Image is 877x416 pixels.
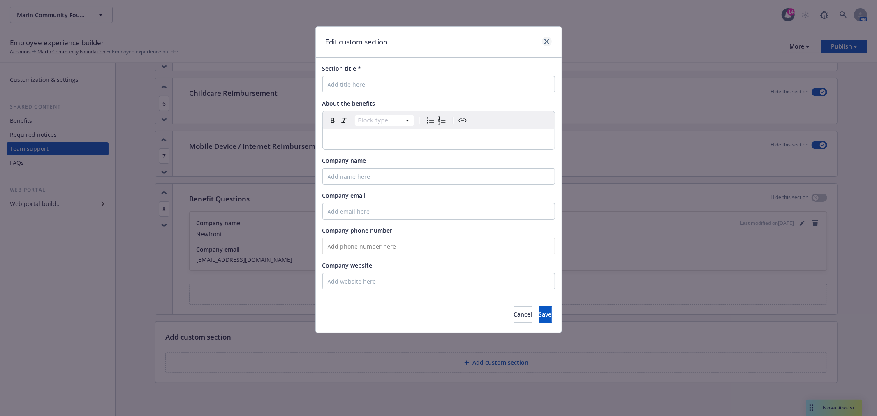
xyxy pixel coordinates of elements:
[327,115,338,126] button: Bold
[322,273,555,289] input: Add website here
[323,129,555,149] div: editable markdown
[355,115,414,126] button: Block type
[425,115,436,126] button: Bulleted list
[542,37,552,46] a: close
[326,37,388,47] h1: Edit custom section
[539,306,552,323] button: Save
[322,157,366,164] span: Company name
[322,76,555,92] input: Add title here
[322,203,555,220] input: Add email here
[322,99,375,107] span: About the benefits
[322,168,555,185] input: Add name here
[436,115,448,126] button: Numbered list
[514,306,532,323] button: Cancel
[457,115,468,126] button: Create link
[322,226,393,234] span: Company phone number
[338,115,350,126] button: Italic
[322,65,361,72] span: Section title *
[322,238,555,254] input: Add phone number here
[425,115,448,126] div: toggle group
[322,192,366,199] span: Company email
[514,310,532,318] span: Cancel
[322,261,373,269] span: Company website
[539,310,552,318] span: Save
